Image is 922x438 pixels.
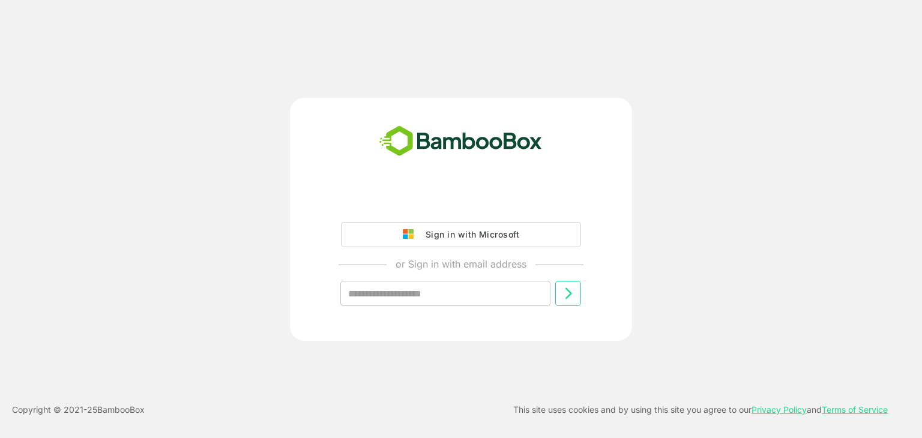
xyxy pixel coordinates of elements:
[373,122,549,161] img: bamboobox
[752,404,807,415] a: Privacy Policy
[396,257,526,271] p: or Sign in with email address
[513,403,888,417] p: This site uses cookies and by using this site you agree to our and
[420,227,519,242] div: Sign in with Microsoft
[335,188,587,215] iframe: Sign in with Google Button
[12,403,145,417] p: Copyright © 2021- 25 BambooBox
[822,404,888,415] a: Terms of Service
[341,222,581,247] button: Sign in with Microsoft
[403,229,420,240] img: google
